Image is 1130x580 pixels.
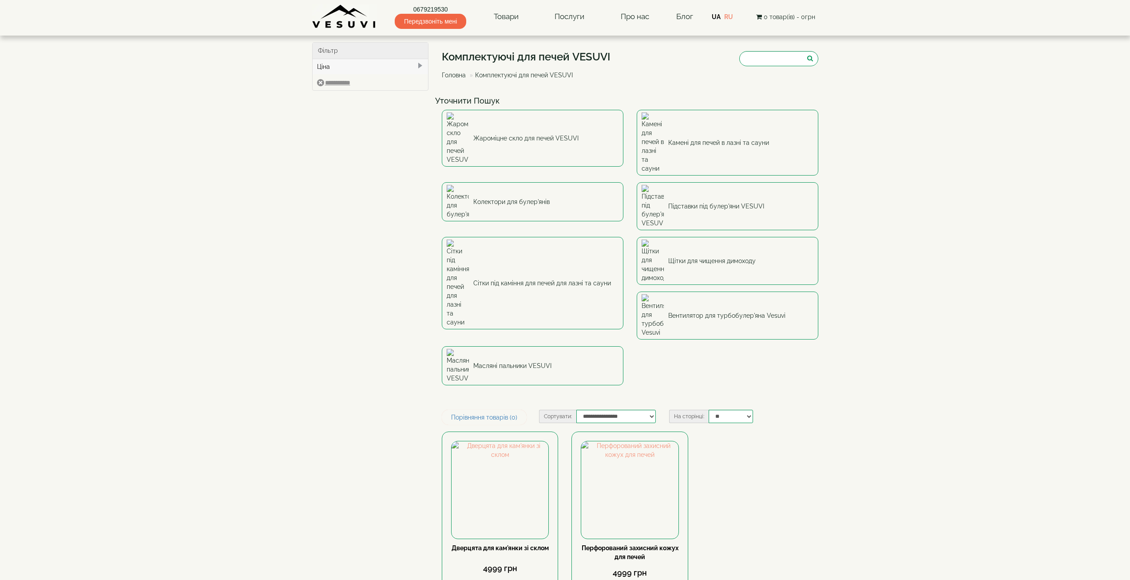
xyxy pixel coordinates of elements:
[753,12,818,22] button: 0 товар(ів) - 0грн
[313,59,428,74] div: Ціна
[312,4,377,29] img: Завод VESUVI
[637,110,818,176] a: Камені для печей в лазні та сауни Камені для печей в лазні та сауни
[637,292,818,340] a: Вентилятор для турбобулер'яна Vesuvi Вентилятор для турбобулер'яна Vesuvi
[442,72,466,79] a: Головна
[539,410,576,423] label: Сортувати:
[447,349,469,383] img: Масляні пальники VESUVI
[676,12,693,21] a: Блог
[642,112,664,173] img: Камені для печей в лазні та сауни
[468,71,573,80] li: Комплектуючі для печей VESUVI
[313,43,428,59] div: Фільтр
[642,294,664,337] img: Вентилятор для турбобулер'яна Vesuvi
[451,563,549,574] div: 4999 грн
[447,185,469,219] img: Колектори для булер'янів
[637,237,818,285] a: Щітки для чищення димоходу Щітки для чищення димоходу
[546,7,593,27] a: Послуги
[764,13,815,20] span: 0 товар(ів) - 0грн
[485,7,527,27] a: Товари
[435,96,825,105] h4: Уточнити Пошук
[442,237,623,329] a: Сітки під каміння для печей для лазні та сауни Сітки під каміння для печей для лазні та сауни
[582,544,678,560] a: Перфорований захисний кожух для печей
[442,346,623,385] a: Масляні пальники VESUVI Масляні пальники VESUVI
[581,567,678,579] div: 4999 грн
[637,182,818,230] a: Підставки під булер'яни VESUVI Підставки під булер'яни VESUVI
[724,13,733,20] a: RU
[442,182,623,221] a: Колектори для булер'янів Колектори для булер'янів
[452,441,548,538] img: Дверцята для кам'янки зі склом
[642,240,664,282] img: Щітки для чищення димоходу
[642,185,664,228] img: Підставки під булер'яни VESUVI
[447,240,469,327] img: Сітки під каміння для печей для лазні та сауни
[395,5,466,14] a: 0679219530
[669,410,709,423] label: На сторінці:
[442,410,527,425] a: Порівняння товарів (0)
[452,544,549,552] a: Дверцята для кам'янки зі склом
[442,51,611,63] h1: Комплектуючі для печей VESUVI
[447,112,469,164] img: Жароміцне скло для печей VESUVI
[581,441,678,538] img: Перфорований захисний кожух для печей
[612,7,658,27] a: Про нас
[712,13,721,20] a: UA
[395,14,466,29] span: Передзвоніть мені
[442,110,623,167] a: Жароміцне скло для печей VESUVI Жароміцне скло для печей VESUVI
